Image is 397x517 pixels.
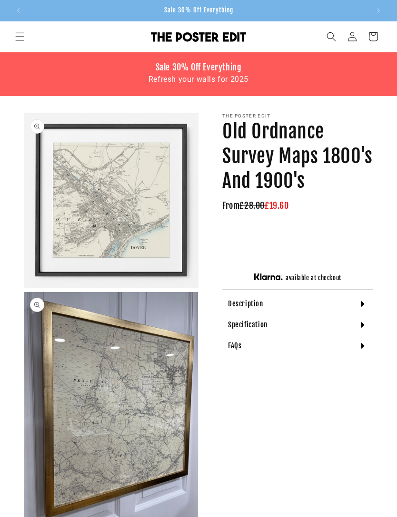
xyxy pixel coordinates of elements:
span: Sale 30% Off Everything [164,6,233,14]
h1: Old Ordnance Survey Maps 1800's And 1900's [222,119,373,193]
a: The Poster Edit [148,28,250,45]
h3: From [222,200,373,211]
p: The Poster Edit [222,113,373,119]
span: £28.00 [239,200,265,211]
summary: Search [321,26,342,47]
h4: Specification [228,320,268,330]
h4: Description [228,299,263,309]
summary: Menu [10,26,30,47]
span: £19.60 [265,200,289,211]
h4: FAQs [228,341,241,351]
div: 1 of 3 [29,1,368,20]
div: Announcement [29,1,368,20]
img: The Poster Edit [151,32,246,42]
h5: available at checkout [286,274,341,282]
